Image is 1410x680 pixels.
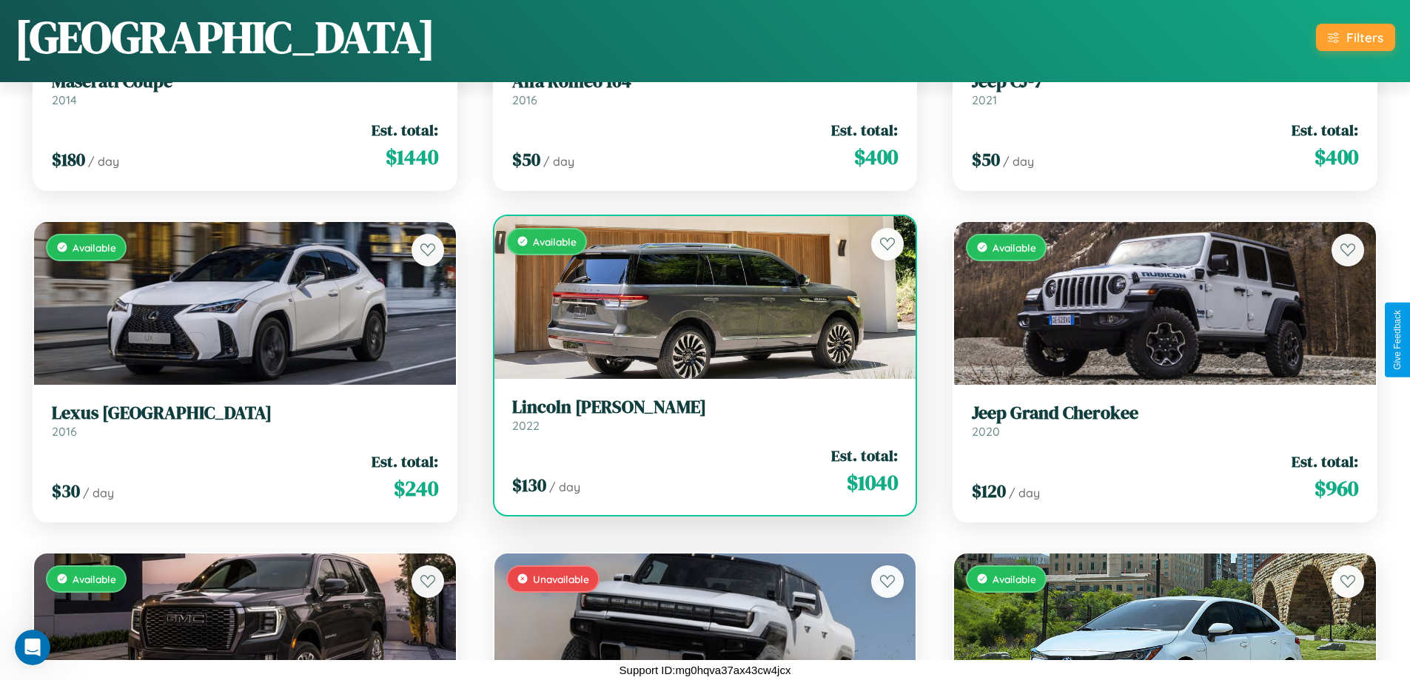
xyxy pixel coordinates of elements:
span: Est. total: [1292,451,1358,472]
h3: Jeep CJ-7 [972,71,1358,92]
a: Alfa Romeo 1642016 [512,71,899,107]
span: Est. total: [831,445,898,466]
span: 2016 [512,92,537,107]
span: 2020 [972,424,1000,439]
span: / day [88,154,119,169]
span: Est. total: [372,451,438,472]
h3: Alfa Romeo 164 [512,71,899,92]
span: 2016 [52,424,77,439]
a: Maserati Coupe2014 [52,71,438,107]
span: Est. total: [1292,119,1358,141]
a: Jeep CJ-72021 [972,71,1358,107]
span: / day [543,154,574,169]
div: Give Feedback [1392,310,1403,370]
span: $ 50 [512,147,540,172]
span: 2021 [972,92,997,107]
span: Available [533,235,577,248]
span: $ 50 [972,147,1000,172]
h1: [GEOGRAPHIC_DATA] [15,7,435,67]
span: $ 240 [394,474,438,503]
span: / day [1009,485,1040,500]
p: Support ID: mg0hqva37ax43cw4jcx [620,660,791,680]
h3: Jeep Grand Cherokee [972,403,1358,424]
a: Jeep Grand Cherokee2020 [972,403,1358,439]
span: $ 120 [972,479,1006,503]
span: $ 130 [512,473,546,497]
span: $ 960 [1315,474,1358,503]
a: Lincoln [PERSON_NAME]2022 [512,397,899,433]
span: 2022 [512,418,540,433]
a: Lexus [GEOGRAPHIC_DATA]2016 [52,403,438,439]
h3: Maserati Coupe [52,71,438,92]
span: $ 400 [1315,142,1358,172]
div: Filters [1346,30,1383,45]
span: Available [73,241,116,254]
h3: Lincoln [PERSON_NAME] [512,397,899,418]
span: 2014 [52,92,77,107]
span: $ 1440 [386,142,438,172]
span: / day [549,479,580,494]
h3: Lexus [GEOGRAPHIC_DATA] [52,403,438,424]
span: / day [83,485,114,500]
span: / day [1003,154,1034,169]
span: Available [993,573,1036,585]
span: Available [73,573,116,585]
span: $ 180 [52,147,85,172]
span: Est. total: [372,119,438,141]
span: Available [993,241,1036,254]
span: $ 1040 [847,468,898,497]
span: $ 400 [854,142,898,172]
button: Filters [1316,24,1395,51]
span: $ 30 [52,479,80,503]
span: Est. total: [831,119,898,141]
span: Unavailable [533,573,589,585]
iframe: Intercom live chat [15,630,50,665]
